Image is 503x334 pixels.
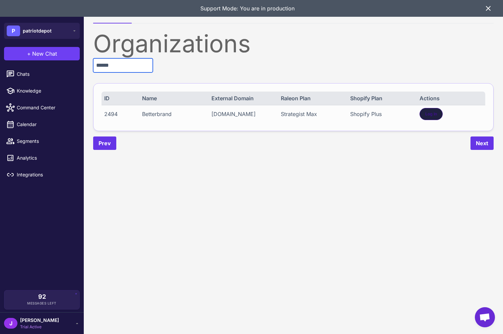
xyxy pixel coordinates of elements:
[104,94,136,102] div: ID
[3,117,81,131] a: Calendar
[3,101,81,115] a: Command Center
[281,110,344,118] div: Strategist Max
[17,104,76,111] span: Command Center
[104,110,136,118] div: 2494
[4,47,80,60] button: +New Chat
[3,168,81,182] a: Integrations
[211,94,274,102] div: External Domain
[38,294,46,300] span: 92
[17,70,76,78] span: Chats
[20,317,59,324] span: [PERSON_NAME]
[350,94,413,102] div: Shopify Plan
[17,121,76,128] span: Calendar
[4,23,80,39] button: Ppatriotdepot
[93,32,494,56] div: Organizations
[142,110,205,118] div: Betterbrand
[470,136,494,150] button: Next
[3,151,81,165] a: Analytics
[17,171,76,178] span: Integrations
[350,110,413,118] div: Shopify Plus
[3,84,81,98] a: Knowledge
[4,318,17,329] div: J
[32,50,57,58] span: New Chat
[93,136,116,150] button: Prev
[17,137,76,145] span: Segments
[142,94,205,102] div: Name
[475,307,495,327] a: Open chat
[23,27,52,35] span: patriotdepot
[17,87,76,95] span: Knowledge
[420,94,483,102] div: Actions
[7,25,20,36] div: P
[27,50,31,58] span: +
[27,301,57,306] span: Messages Left
[425,111,437,117] span: Log In
[3,67,81,81] a: Chats
[20,324,59,330] span: Trial Active
[211,110,274,118] div: [DOMAIN_NAME]
[281,94,344,102] div: Raleon Plan
[17,154,76,162] span: Analytics
[3,134,81,148] a: Segments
